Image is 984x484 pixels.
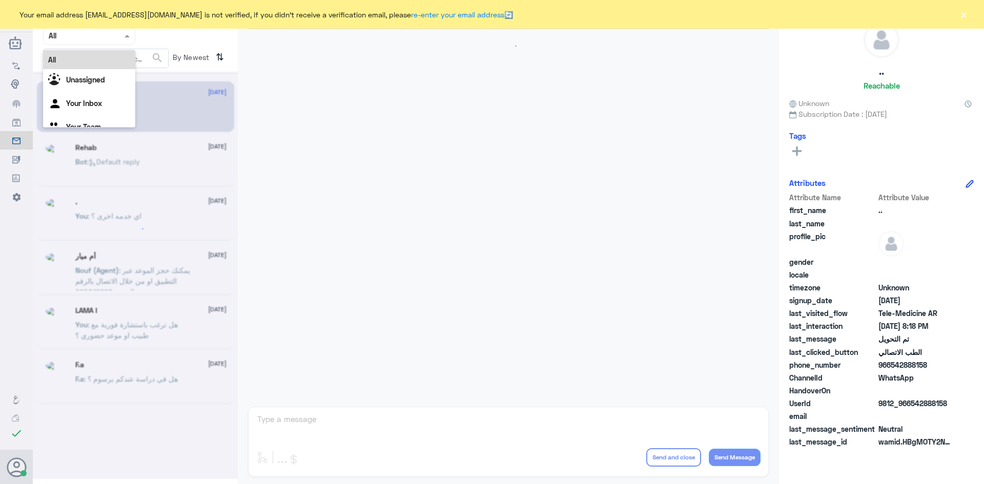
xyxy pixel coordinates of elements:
[789,205,876,216] span: first_name
[216,49,224,66] i: ⇅
[878,192,953,203] span: Attribute Value
[789,372,876,383] span: ChannelId
[127,220,145,238] div: loading...
[878,295,953,306] span: 2025-08-02T17:01:03.804Z
[878,372,953,383] span: 2
[864,81,900,90] h6: Reachable
[878,308,953,319] span: Tele-Medicine AR
[10,427,23,439] i: check
[789,178,826,187] h6: Attributes
[789,131,806,140] h6: Tags
[878,411,953,422] span: null
[878,385,953,396] span: null
[44,49,168,68] input: Search by Name, Local etc…
[878,269,953,280] span: null
[789,308,876,319] span: last_visited_flow
[7,457,26,477] button: Avatar
[19,9,513,20] span: Your email address [EMAIL_ADDRESS][DOMAIN_NAME] is not verified, if you didn't receive a verifica...
[169,49,212,69] span: By Newest
[878,321,953,331] span: 2025-08-02T17:18:58.518Z
[878,360,953,370] span: 966542888158
[878,398,953,409] span: 9812_966542888158
[789,295,876,306] span: signup_date
[646,448,701,467] button: Send and close
[864,23,899,57] img: defaultAdmin.png
[878,257,953,267] span: null
[789,257,876,267] span: gender
[789,424,876,434] span: last_message_sentiment
[958,9,969,19] button: ×
[878,436,953,447] span: wamid.HBgMOTY2NTQyODg4MTU4FQIAEhggOUNEODcyRUU2RkUwNUIyNjUxNUYyRjk1QUJFN0E3N0YA
[789,333,876,344] span: last_message
[411,10,504,19] a: re-enter your email address
[878,347,953,357] span: الطب الاتصالي
[66,99,102,108] b: Your Inbox
[878,333,953,344] span: تم التحويل
[878,205,953,216] span: ..
[48,97,64,112] img: yourInbox.svg
[151,50,163,67] button: search
[789,436,876,447] span: last_message_id
[789,192,876,203] span: Attribute Name
[789,347,876,357] span: last_clicked_button
[878,282,953,293] span: Unknown
[66,75,105,84] b: Unassigned
[789,385,876,396] span: HandoverOn
[789,282,876,293] span: timezone
[709,449,761,466] button: Send Message
[789,98,829,109] span: Unknown
[48,120,64,136] img: yourTeam.svg
[66,122,101,131] b: Your Team
[48,73,64,89] img: Unassigned.svg
[789,360,876,370] span: phone_number
[878,424,953,434] span: 0
[789,269,876,280] span: locale
[789,109,974,119] span: Subscription Date : [DATE]
[789,321,876,331] span: last_interaction
[789,231,876,255] span: profile_pic
[151,52,163,64] span: search
[789,398,876,409] span: UserId
[789,411,876,422] span: email
[48,55,56,64] b: All
[251,37,766,55] div: loading...
[789,218,876,229] span: last_name
[879,66,884,77] h5: ..
[878,231,904,257] img: defaultAdmin.png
